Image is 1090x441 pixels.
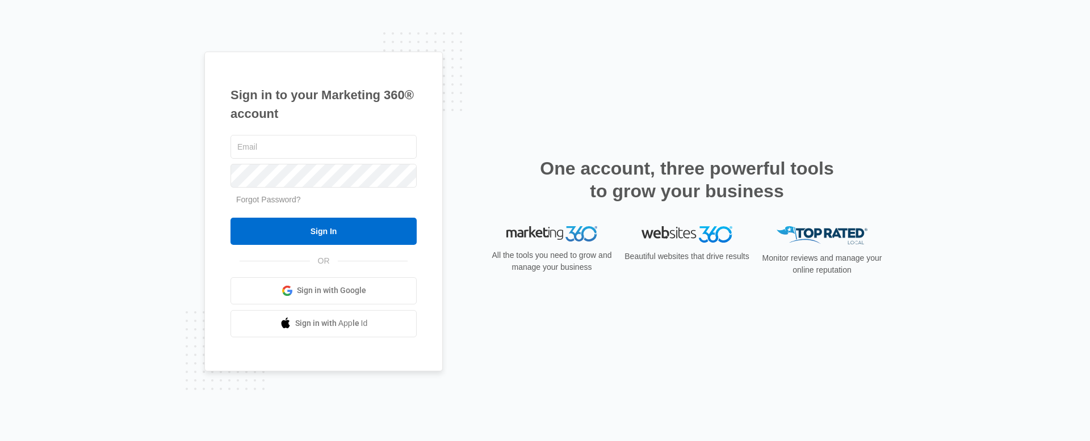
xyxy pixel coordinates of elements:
[642,226,732,243] img: Websites 360
[758,252,886,276] p: Monitor reviews and manage your online reputation
[777,226,867,245] img: Top Rated Local
[230,310,417,337] a: Sign in with Apple Id
[506,226,597,242] img: Marketing 360
[230,277,417,304] a: Sign in with Google
[230,218,417,245] input: Sign In
[536,157,837,202] h2: One account, three powerful tools to grow your business
[295,317,368,329] span: Sign in with Apple Id
[230,135,417,159] input: Email
[310,255,338,267] span: OR
[236,195,301,204] a: Forgot Password?
[623,251,751,262] p: Beautiful websites that drive results
[297,285,366,296] span: Sign in with Google
[488,249,615,273] p: All the tools you need to grow and manage your business
[230,86,417,123] h1: Sign in to your Marketing 360® account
